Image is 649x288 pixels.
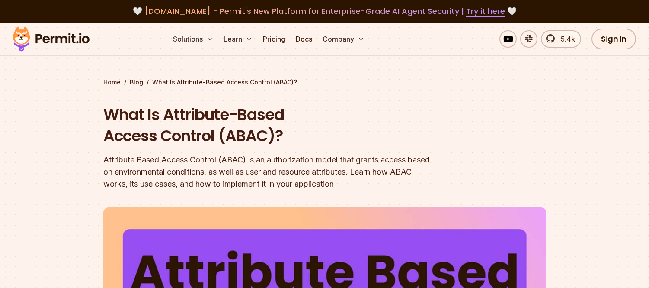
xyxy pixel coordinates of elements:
a: Docs [292,30,316,48]
span: 5.4k [556,34,575,44]
h1: What Is Attribute-Based Access Control (ABAC)? [103,104,435,147]
div: Attribute Based Access Control (ABAC) is an authorization model that grants access based on envir... [103,154,435,190]
a: Pricing [259,30,289,48]
a: Try it here [466,6,505,17]
div: / / [103,78,546,87]
a: 5.4k [541,30,581,48]
a: Sign In [591,29,636,49]
a: Home [103,78,121,87]
button: Learn [220,30,256,48]
button: Solutions [169,30,217,48]
img: Permit logo [9,24,93,54]
a: Blog [130,78,143,87]
div: 🤍 🤍 [21,5,628,17]
button: Company [319,30,368,48]
span: [DOMAIN_NAME] - Permit's New Platform for Enterprise-Grade AI Agent Security | [144,6,505,16]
